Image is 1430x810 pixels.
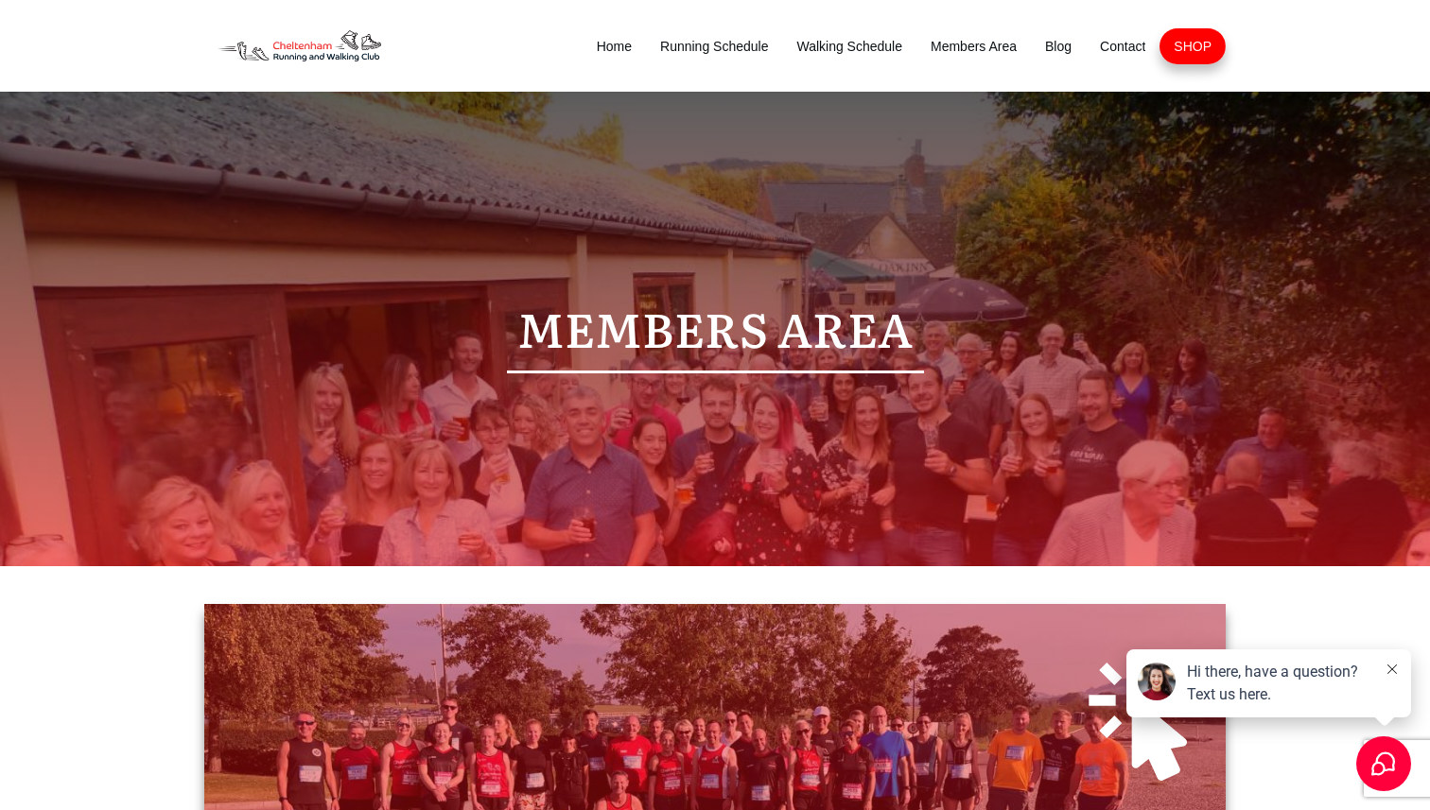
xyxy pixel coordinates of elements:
img: Decathlon [204,19,394,73]
a: Walking Schedule [796,33,902,60]
a: Running Schedule [660,33,768,60]
a: Contact [1100,33,1145,60]
a: Blog [1045,33,1072,60]
p: Members Area [224,286,1206,370]
a: Home [597,33,632,60]
a: Members Area [931,33,1017,60]
a: SHOP [1174,33,1212,60]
